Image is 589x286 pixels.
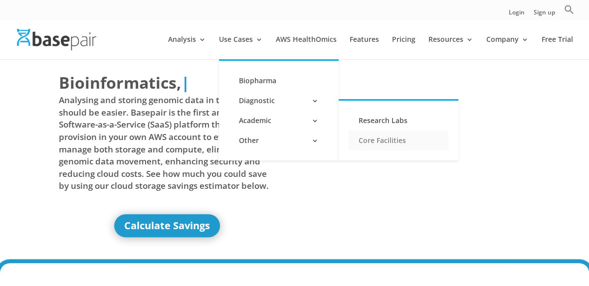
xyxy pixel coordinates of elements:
a: Company [486,36,529,59]
a: Academic [229,111,329,131]
a: Analysis [168,36,206,59]
span: | [181,72,190,93]
a: Other [229,131,329,150]
iframe: Drift Widget Chat Controller [539,236,577,274]
span: Bioinformatics, [59,71,181,94]
a: Search Icon Link [564,4,574,20]
a: Resources [428,36,473,59]
span: Analysing and storing genomic data in the cloud should be easier. Basepair is the first and only ... [59,94,275,192]
a: Sign up [534,9,555,20]
a: Diagnostic [229,91,329,111]
a: Research Labs [349,111,448,131]
a: Features [350,36,379,59]
a: Core Facilities [349,131,448,150]
a: AWS HealthOmics [276,36,337,59]
a: Pricing [392,36,415,59]
a: Calculate Savings [114,214,220,237]
img: Basepair [17,29,96,50]
a: Use Cases [219,36,263,59]
a: Login [509,9,525,20]
a: Biopharma [229,71,329,91]
a: Free Trial [542,36,573,59]
svg: Search [564,4,574,14]
iframe: Basepair - NGS Analysis Simplified [300,71,517,193]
